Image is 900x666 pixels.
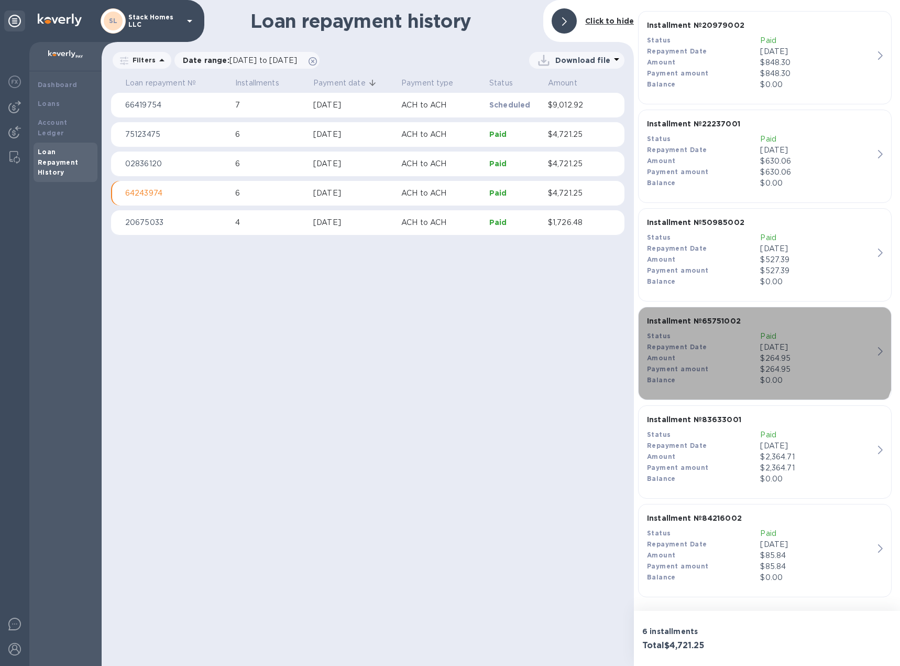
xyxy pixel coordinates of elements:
p: Paid [760,331,873,342]
b: Installment № 50985002 [647,218,744,227]
b: Amount [647,58,675,66]
b: Dashboard [38,81,78,89]
p: Filters [128,56,156,65]
b: Balance [647,277,676,285]
p: 64243974 [125,188,227,199]
button: Installment №50985002StatusPaidRepayment Date[DATE]Amount$527.39Payment amount$527.39Balance$0.00 [638,208,892,302]
p: $527.39 [760,265,873,276]
p: $4,721.25 [548,158,600,169]
b: Repayment Date [647,343,707,351]
p: $0.00 [760,375,873,386]
p: Paid [760,232,873,243]
b: Installment № 84216002 [647,514,742,522]
span: Payment date [313,78,379,89]
p: $0.00 [760,79,873,90]
b: Repayment Date [647,540,707,548]
p: $630.06 [760,167,873,178]
b: Amount [647,354,675,362]
b: Repayment Date [647,442,707,449]
p: 4 [235,217,305,228]
p: $0.00 [760,276,873,287]
p: Payment date [313,78,366,89]
div: $2,364.71 [760,452,873,463]
b: Payment amount [647,464,709,471]
div: [DATE] [313,100,393,111]
span: Status [489,78,526,89]
p: Download file [555,55,610,66]
div: [DATE] [313,217,393,228]
p: [DATE] [760,46,873,57]
div: [DATE] [313,188,393,199]
h1: Loan repayment history [250,10,535,32]
button: Installment №83633001StatusPaidRepayment Date[DATE]Amount$2,364.71Payment amount$2,364.71Balance$... [638,405,892,499]
p: Installments [235,78,279,89]
p: Stack Homes LLC [128,14,181,28]
p: 7 [235,100,305,111]
p: 6 [235,158,305,169]
p: Paid [489,158,540,169]
b: Amount [647,453,675,460]
p: [DATE] [760,243,873,254]
p: 75123475 [125,129,227,140]
div: [DATE] [313,158,393,169]
button: Installment №65751002StatusPaidRepayment Date[DATE]Amount$264.95Payment amount$264.95Balance$0.00 [638,307,892,400]
button: Installment №20979002StatusPaidRepayment Date[DATE]Amount$848.30Payment amount$848.30Balance$0.00 [638,11,892,104]
span: Loan repayment № [125,78,210,89]
b: Repayment Date [647,47,707,55]
b: Status [647,36,671,44]
p: [DATE] [760,145,873,156]
p: Paid [760,134,873,145]
p: Paid [760,429,873,441]
p: Paid [760,35,873,46]
div: Unpin categories [4,10,25,31]
p: $4,721.25 [548,129,600,140]
p: $1,726.48 [548,217,600,228]
p: Paid [489,217,540,228]
p: Date range : [183,55,302,66]
p: ACH to ACH [401,129,481,140]
b: Payment amount [647,168,709,176]
b: Status [647,332,671,340]
b: Amount [647,157,675,165]
p: $0.00 [760,178,873,189]
span: Installments [235,78,293,89]
p: 20675033 [125,217,227,228]
b: SL [109,17,118,25]
p: Paid [489,188,540,198]
b: Balance [647,179,676,187]
b: Installment № 65751002 [647,317,741,325]
b: Balance [647,376,676,384]
p: Paid [489,129,540,139]
p: 66419754 [125,100,227,111]
b: Amount [647,255,675,263]
p: $848.30 [760,68,873,79]
button: Installment №22237001StatusPaidRepayment Date[DATE]Amount$630.06Payment amount$630.06Balance$0.00 [638,110,892,203]
b: Loan Repayment History [38,148,79,177]
p: 6 [235,188,305,199]
span: Amount [548,78,591,89]
div: $630.06 [760,156,873,167]
p: $0.00 [760,572,873,583]
p: ACH to ACH [401,188,481,199]
p: Payment type [401,78,454,89]
b: Payment amount [647,69,709,77]
p: $85.84 [760,561,873,572]
b: Status [647,233,671,241]
b: Loans [38,100,60,108]
b: Payment amount [647,562,709,570]
p: $4,721.25 [548,188,600,199]
b: Payment amount [647,266,709,274]
h3: Total $4,721.25 [642,641,763,651]
b: Account Ledger [38,119,68,137]
p: Amount [548,78,577,89]
p: Scheduled [489,100,540,110]
b: Status [647,529,671,537]
b: Balance [647,80,676,88]
p: [DATE] [760,342,873,353]
div: $527.39 [760,254,873,265]
button: Installment №84216002StatusPaidRepayment Date[DATE]Amount$85.84Payment amount$85.84Balance$0.00 [638,504,892,597]
p: $264.95 [760,364,873,375]
p: [DATE] [760,441,873,452]
p: 6 installments [642,626,763,637]
img: Logo [38,14,82,26]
